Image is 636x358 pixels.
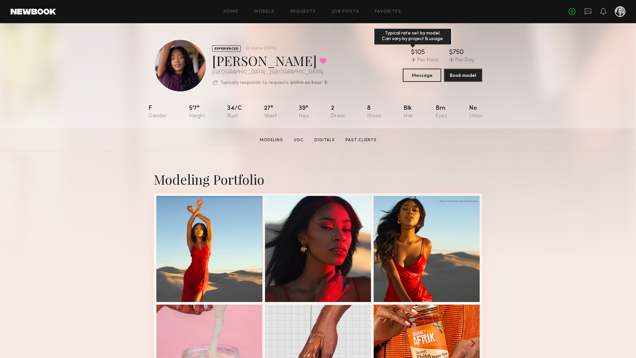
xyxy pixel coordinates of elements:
a: Job Posts [332,10,359,14]
div: $ [411,49,415,56]
div: Per Day [455,57,474,63]
p: Typically responds to requests [220,81,289,85]
div: Brn [436,105,447,119]
div: Blk [403,105,413,119]
div: $ [449,49,453,56]
a: UGC [291,137,306,143]
div: [GEOGRAPHIC_DATA] , [GEOGRAPHIC_DATA] [212,70,328,75]
div: Per Hour [417,57,439,63]
div: 5'7" [189,105,205,119]
div: No [469,105,482,119]
a: Models [254,10,274,14]
b: within an hour [290,81,322,85]
div: Typical rate set by model. Can vary by project & usage. [374,28,452,45]
div: 39" [299,105,309,119]
button: Book model [444,69,482,82]
a: Home [224,10,238,14]
div: 27" [264,105,277,119]
a: Requests [291,10,316,14]
div: 34/c [227,105,242,119]
a: Modeling [257,137,286,143]
div: Online [DATE] [250,46,277,51]
a: Past Clients [343,137,379,143]
button: Message [403,69,441,82]
a: Favorites [375,10,401,14]
div: EXPERIENCED [212,45,241,52]
div: 8 [367,105,381,119]
div: 2 [331,105,345,119]
div: Modeling Portfolio [154,170,482,188]
div: 105 [415,49,425,56]
div: F [148,105,167,119]
a: Digitals [312,137,338,143]
div: 750 [453,49,464,56]
div: [PERSON_NAME] [212,52,328,69]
